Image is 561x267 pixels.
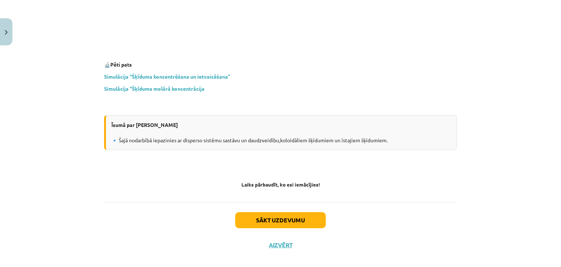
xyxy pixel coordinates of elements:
[111,121,178,128] strong: Īsumā par [PERSON_NAME]
[241,181,320,188] strong: Laiks pārbaudīt, ko esi iemācījies!
[104,85,205,92] a: Simulācija “Šķīduma molārā koncentrācija
[104,61,457,68] p: 🔬
[235,212,326,228] button: Sākt uzdevumu
[267,241,294,249] button: Aizvērt
[104,115,457,150] div: 🔹 Šajā nodarbībā iepazinies ar disperso sistēmu sastāvu un daudzveidību,koloidāliem šķīdumiem un ...
[110,61,132,68] strong: Pēti pats
[104,73,230,80] a: Simulācija “Šķīduma koncentrēšana un ietvaicēšana”
[5,30,8,35] img: icon-close-lesson-0947bae3869378f0d4975bcd49f059093ad1ed9edebbc8119c70593378902aed.svg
